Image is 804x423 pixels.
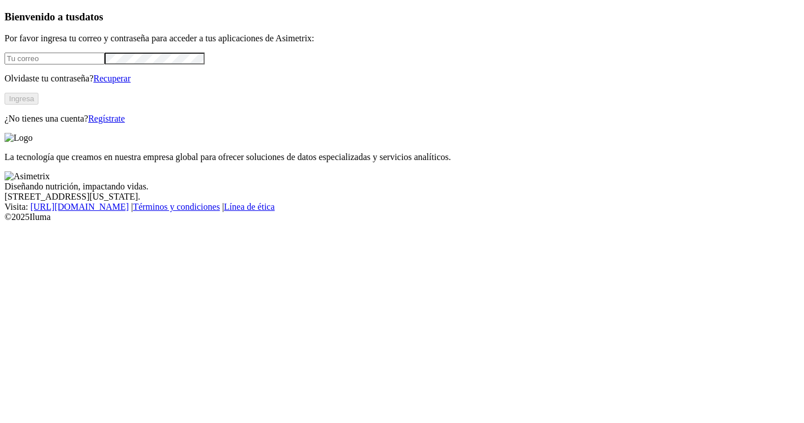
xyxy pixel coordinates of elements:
div: [STREET_ADDRESS][US_STATE]. [5,192,799,202]
h3: Bienvenido a tus [5,11,799,23]
p: La tecnología que creamos en nuestra empresa global para ofrecer soluciones de datos especializad... [5,152,799,162]
div: Visita : | | [5,202,799,212]
p: Olvidaste tu contraseña? [5,74,799,84]
div: Diseñando nutrición, impactando vidas. [5,182,799,192]
a: Regístrate [88,114,125,123]
div: © 2025 Iluma [5,212,799,222]
img: Logo [5,133,33,143]
a: Línea de ética [224,202,275,212]
p: Por favor ingresa tu correo y contraseña para acceder a tus aplicaciones de Asimetrix: [5,33,799,44]
button: Ingresa [5,93,38,105]
a: [URL][DOMAIN_NAME] [31,202,129,212]
input: Tu correo [5,53,105,64]
img: Asimetrix [5,171,50,182]
p: ¿No tienes una cuenta? [5,114,799,124]
a: Términos y condiciones [133,202,220,212]
span: datos [79,11,103,23]
a: Recuperar [93,74,131,83]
